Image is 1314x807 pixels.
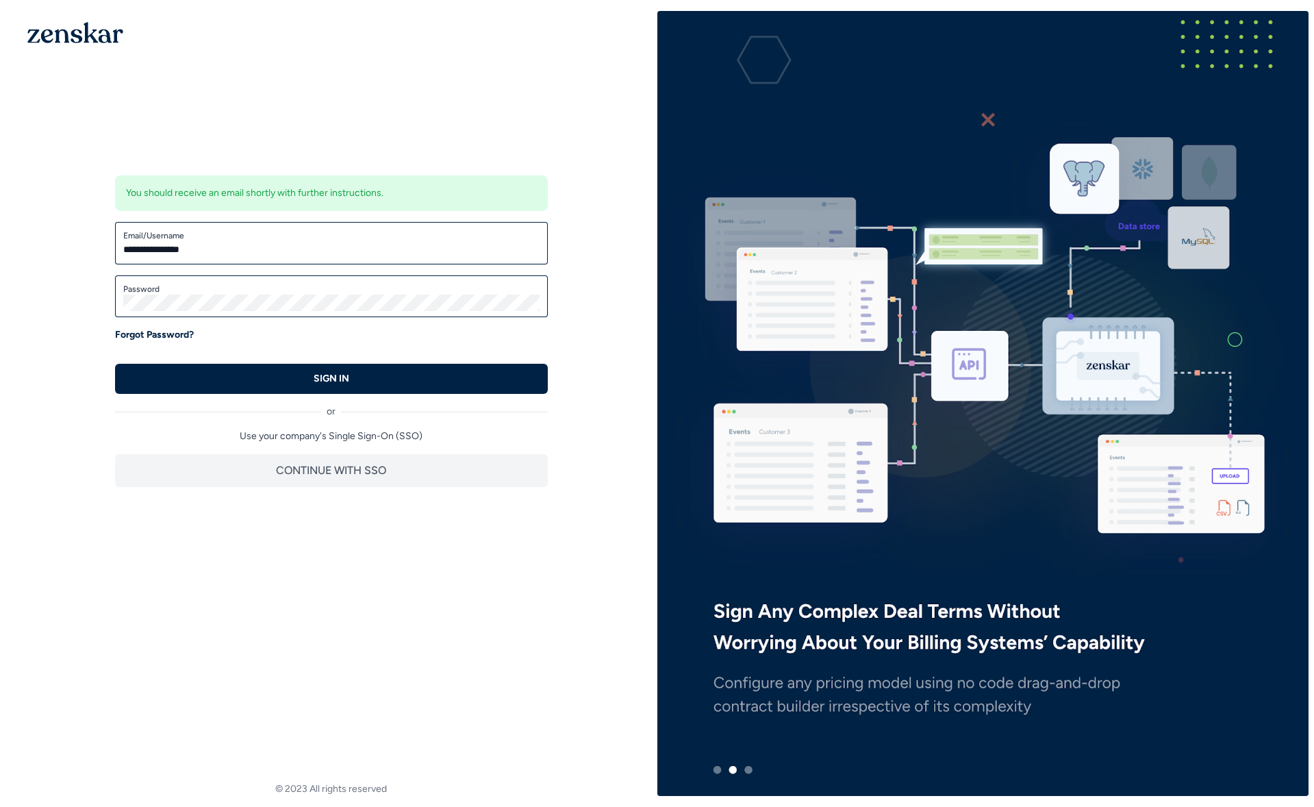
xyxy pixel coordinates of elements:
p: SIGN IN [314,372,349,386]
p: Use your company's Single Sign-On (SSO) [115,430,548,443]
div: You should receive an email shortly with further instructions. [115,175,548,211]
img: 1OGAJ2xQqyY4LXKgY66KYq0eOWRCkrZdAb3gUhuVAqdWPZE9SRJmCz+oDMSn4zDLXe31Ii730ItAGKgCKgCCgCikA4Av8PJUP... [27,22,123,43]
label: Password [123,284,540,295]
div: or [115,394,548,419]
button: CONTINUE WITH SSO [115,454,548,487]
label: Email/Username [123,230,540,241]
footer: © 2023 All rights reserved [5,782,657,796]
a: Forgot Password? [115,328,194,342]
button: SIGN IN [115,364,548,394]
